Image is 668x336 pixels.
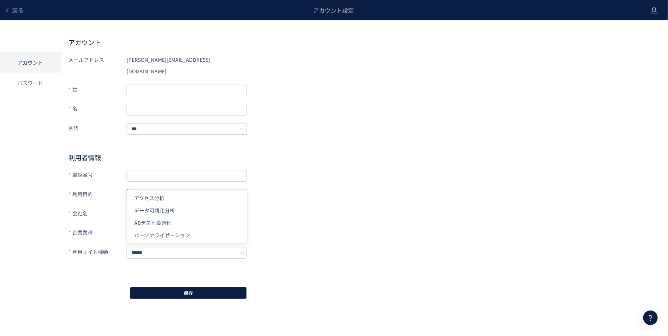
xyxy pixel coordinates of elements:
[127,192,247,204] li: アクセス分析
[68,153,247,162] h2: 利用者情報
[127,229,247,241] li: パーソナライゼーション
[127,54,247,77] div: [PERSON_NAME][EMAIL_ADDRESS][DOMAIN_NAME]
[68,188,127,201] label: 利用目的
[68,169,127,182] label: 電話番号
[68,122,127,135] label: 言語
[68,54,127,77] label: メールアドレス
[184,287,193,299] span: 保存
[68,38,661,46] h2: アカウント
[68,207,127,220] label: 会社名
[127,204,247,216] li: データ可視化分析
[68,246,127,259] label: 利用サイト種類
[68,227,127,239] label: 企業業種
[68,84,127,96] label: 姓
[12,6,24,15] span: 戻る
[130,287,247,299] button: 保存
[127,216,247,229] li: ABテスト最適化
[68,103,127,116] label: 名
